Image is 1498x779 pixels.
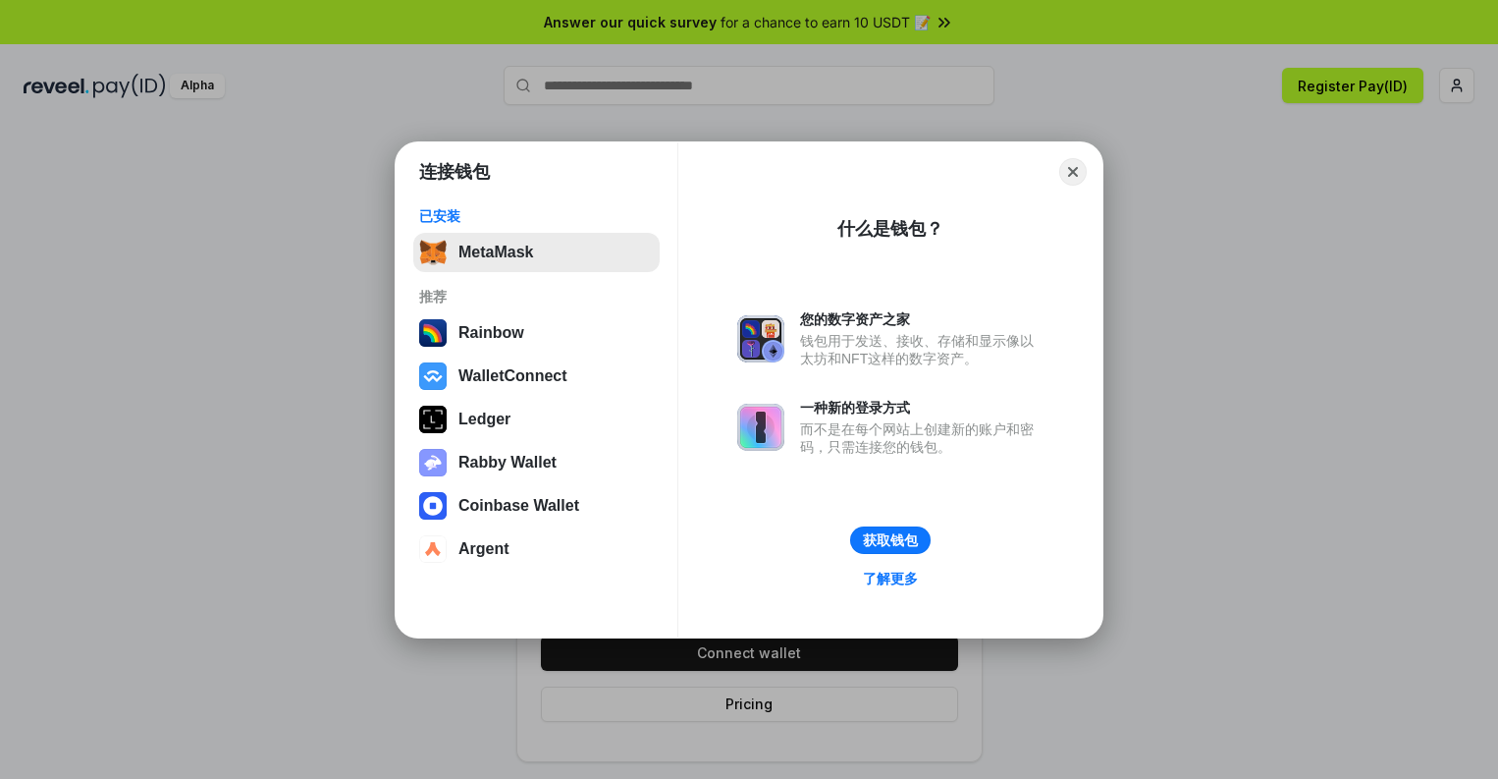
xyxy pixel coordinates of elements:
div: Ledger [458,411,510,428]
button: Close [1059,158,1087,186]
button: Coinbase Wallet [413,486,660,526]
div: Rainbow [458,324,524,342]
div: 获取钱包 [863,531,918,549]
img: svg+xml,%3Csvg%20width%3D%2228%22%20height%3D%2228%22%20viewBox%3D%220%200%2028%2028%22%20fill%3D... [419,492,447,520]
div: Argent [458,540,509,558]
img: svg+xml,%3Csvg%20xmlns%3D%22http%3A%2F%2Fwww.w3.org%2F2000%2Fsvg%22%20fill%3D%22none%22%20viewBox... [737,315,784,362]
img: svg+xml,%3Csvg%20fill%3D%22none%22%20height%3D%2233%22%20viewBox%3D%220%200%2035%2033%22%20width%... [419,239,447,266]
div: Rabby Wallet [458,454,557,472]
div: Coinbase Wallet [458,497,579,515]
div: 什么是钱包？ [837,217,943,241]
div: 而不是在每个网站上创建新的账户和密码，只需连接您的钱包。 [800,420,1043,456]
a: 了解更多 [851,566,930,591]
div: 您的数字资产之家 [800,310,1043,328]
img: svg+xml,%3Csvg%20width%3D%2228%22%20height%3D%2228%22%20viewBox%3D%220%200%2028%2028%22%20fill%3D... [419,535,447,563]
h1: 连接钱包 [419,160,490,184]
button: Argent [413,529,660,569]
button: 获取钱包 [850,527,931,554]
img: svg+xml,%3Csvg%20width%3D%22120%22%20height%3D%22120%22%20viewBox%3D%220%200%20120%20120%22%20fil... [419,319,447,347]
img: svg+xml,%3Csvg%20width%3D%2228%22%20height%3D%2228%22%20viewBox%3D%220%200%2028%2028%22%20fill%3D... [419,362,447,390]
div: MetaMask [458,244,533,261]
div: 了解更多 [863,570,918,587]
div: 已安装 [419,207,654,225]
img: svg+xml,%3Csvg%20xmlns%3D%22http%3A%2F%2Fwww.w3.org%2F2000%2Fsvg%22%20fill%3D%22none%22%20viewBox... [419,449,447,476]
div: WalletConnect [458,367,567,385]
button: WalletConnect [413,357,660,396]
div: 一种新的登录方式 [800,399,1043,417]
button: Rabby Wallet [413,443,660,482]
button: MetaMask [413,233,660,272]
button: Rainbow [413,313,660,353]
div: 推荐 [419,288,654,306]
button: Ledger [413,400,660,439]
img: svg+xml,%3Csvg%20xmlns%3D%22http%3A%2F%2Fwww.w3.org%2F2000%2Fsvg%22%20width%3D%2228%22%20height%3... [419,406,447,433]
div: 钱包用于发送、接收、存储和显示像以太坊和NFT这样的数字资产。 [800,332,1043,367]
img: svg+xml,%3Csvg%20xmlns%3D%22http%3A%2F%2Fwww.w3.org%2F2000%2Fsvg%22%20fill%3D%22none%22%20viewBox... [737,404,784,451]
